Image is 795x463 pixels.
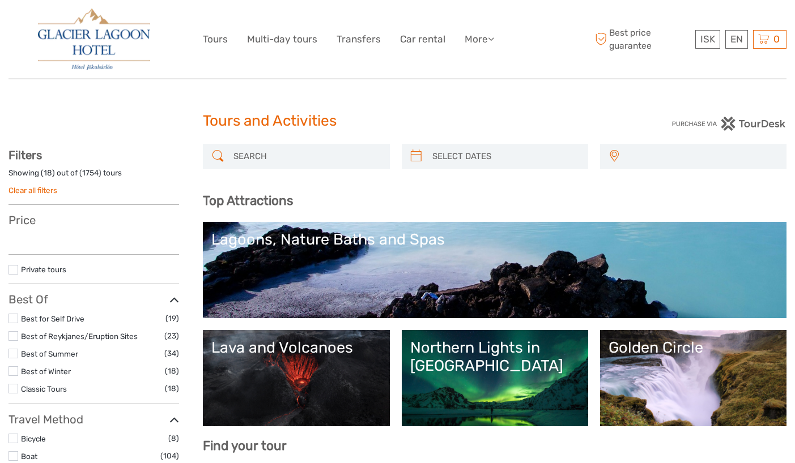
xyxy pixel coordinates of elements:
[82,168,99,178] label: 1754
[203,31,228,48] a: Tours
[229,147,384,166] input: SEARCH
[165,365,179,378] span: (18)
[21,384,67,393] a: Classic Tours
[725,30,748,49] div: EN
[410,338,580,375] div: Northern Lights in [GEOGRAPHIC_DATA]
[211,230,778,310] a: Lagoons, Nature Baths and Spas
[21,314,84,323] a: Best for Self Drive
[8,413,179,426] h3: Travel Method
[8,186,57,195] a: Clear all filters
[21,434,46,443] a: Bicycle
[211,338,381,357] div: Lava and Volcanoes
[44,168,52,178] label: 18
[8,168,179,185] div: Showing ( ) out of ( ) tours
[203,193,293,208] b: Top Attractions
[247,31,317,48] a: Multi-day tours
[772,33,781,45] span: 0
[21,265,66,274] a: Private tours
[165,382,179,395] span: (18)
[400,31,445,48] a: Car rental
[700,33,715,45] span: ISK
[203,112,592,130] h1: Tours and Activities
[38,8,150,70] img: 2790-86ba44ba-e5e5-4a53-8ab7-28051417b7bc_logo_big.jpg
[160,449,179,462] span: (104)
[337,31,381,48] a: Transfers
[168,432,179,445] span: (8)
[8,148,42,162] strong: Filters
[428,147,583,166] input: SELECT DATES
[8,293,179,306] h3: Best Of
[21,367,71,376] a: Best of Winter
[21,332,138,341] a: Best of Reykjanes/Eruption Sites
[609,338,778,357] div: Golden Circle
[592,27,692,52] span: Best price guarantee
[21,452,37,461] a: Boat
[165,312,179,325] span: (19)
[164,347,179,360] span: (34)
[211,230,778,248] div: Lagoons, Nature Baths and Spas
[671,117,787,131] img: PurchaseViaTourDesk.png
[21,349,78,358] a: Best of Summer
[211,338,381,418] a: Lava and Volcanoes
[164,329,179,342] span: (23)
[8,213,179,227] h3: Price
[609,338,778,418] a: Golden Circle
[410,338,580,418] a: Northern Lights in [GEOGRAPHIC_DATA]
[203,438,287,453] b: Find your tour
[465,31,494,48] a: More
